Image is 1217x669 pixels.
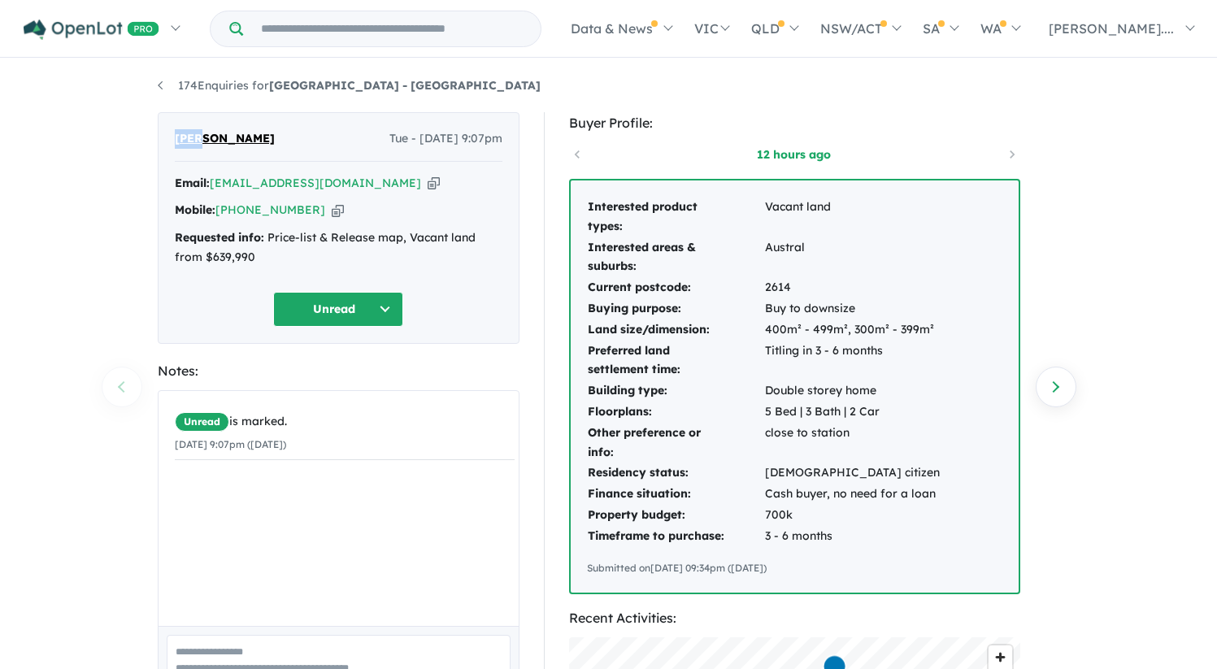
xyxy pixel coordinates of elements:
[587,484,764,505] td: Finance situation:
[764,505,941,526] td: 700k
[587,505,764,526] td: Property budget:
[389,129,502,149] span: Tue - [DATE] 9:07pm
[587,277,764,298] td: Current postcode:
[1049,20,1174,37] span: [PERSON_NAME]....
[175,412,515,432] div: is marked.
[764,380,941,402] td: Double storey home
[175,438,286,450] small: [DATE] 9:07pm ([DATE])
[587,237,764,278] td: Interested areas & suburbs:
[587,526,764,547] td: Timeframe to purchase:
[587,380,764,402] td: Building type:
[175,202,215,217] strong: Mobile:
[24,20,159,40] img: Openlot PRO Logo White
[587,319,764,341] td: Land size/dimension:
[175,228,502,267] div: Price-list & Release map, Vacant land from $639,990
[764,277,941,298] td: 2614
[587,402,764,423] td: Floorplans:
[428,175,440,192] button: Copy
[764,526,941,547] td: 3 - 6 months
[273,292,403,327] button: Unread
[764,423,941,463] td: close to station
[158,360,519,382] div: Notes:
[332,202,344,219] button: Copy
[569,112,1020,134] div: Buyer Profile:
[587,298,764,319] td: Buying purpose:
[587,463,764,484] td: Residency status:
[764,197,941,237] td: Vacant land
[989,645,1012,669] button: Zoom in
[764,463,941,484] td: [DEMOGRAPHIC_DATA] citizen
[764,319,941,341] td: 400m² - 499m², 300m² - 399m²
[210,176,421,190] a: [EMAIL_ADDRESS][DOMAIN_NAME]
[587,423,764,463] td: Other preference or info:
[587,560,1002,576] div: Submitted on [DATE] 09:34pm ([DATE])
[158,76,1060,96] nav: breadcrumb
[764,237,941,278] td: Austral
[175,129,275,149] span: [PERSON_NAME]
[587,341,764,381] td: Preferred land settlement time:
[175,230,264,245] strong: Requested info:
[246,11,537,46] input: Try estate name, suburb, builder or developer
[764,484,941,505] td: Cash buyer, no need for a loan
[587,197,764,237] td: Interested product types:
[725,146,863,163] a: 12 hours ago
[764,341,941,381] td: Titling in 3 - 6 months
[569,607,1020,629] div: Recent Activities:
[764,298,941,319] td: Buy to downsize
[764,402,941,423] td: 5 Bed | 3 Bath | 2 Car
[175,176,210,190] strong: Email:
[215,202,325,217] a: [PHONE_NUMBER]
[269,78,541,93] strong: [GEOGRAPHIC_DATA] - [GEOGRAPHIC_DATA]
[175,412,229,432] span: Unread
[158,78,541,93] a: 174Enquiries for[GEOGRAPHIC_DATA] - [GEOGRAPHIC_DATA]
